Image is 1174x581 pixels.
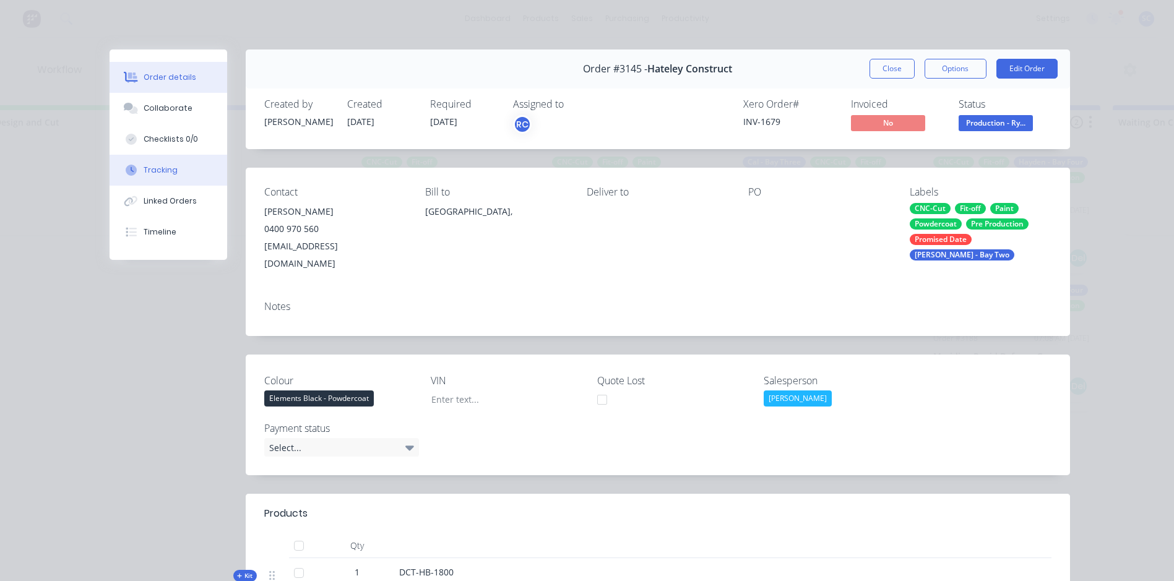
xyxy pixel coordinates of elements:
[347,116,374,127] span: [DATE]
[990,203,1019,214] div: Paint
[513,115,532,134] button: RC
[764,373,918,388] label: Salesperson
[743,115,836,128] div: INV-1679
[430,98,498,110] div: Required
[144,226,176,238] div: Timeline
[110,93,227,124] button: Collaborate
[959,98,1051,110] div: Status
[955,203,986,214] div: Fit-off
[431,373,585,388] label: VIN
[144,72,196,83] div: Order details
[264,438,419,457] div: Select...
[264,373,419,388] label: Colour
[264,203,406,220] div: [PERSON_NAME]
[597,373,752,388] label: Quote Lost
[264,98,332,110] div: Created by
[264,421,419,436] label: Payment status
[959,115,1033,131] span: Production - Ry...
[110,124,227,155] button: Checklists 0/0
[959,115,1033,134] button: Production - Ry...
[743,98,836,110] div: Xero Order #
[425,203,567,243] div: [GEOGRAPHIC_DATA],
[910,234,972,245] div: Promised Date
[144,165,178,176] div: Tracking
[399,566,454,578] span: DCT-HB-1800
[264,506,308,521] div: Products
[647,63,732,75] span: Hateley Construct
[910,186,1051,198] div: Labels
[425,203,567,220] div: [GEOGRAPHIC_DATA],
[430,116,457,127] span: [DATE]
[144,196,197,207] div: Linked Orders
[870,59,915,79] button: Close
[587,186,728,198] div: Deliver to
[425,186,567,198] div: Bill to
[583,63,647,75] span: Order #3145 -
[996,59,1058,79] button: Edit Order
[748,186,890,198] div: PO
[966,218,1029,230] div: Pre Production
[910,218,962,230] div: Powdercoat
[355,566,360,579] span: 1
[110,62,227,93] button: Order details
[910,249,1014,260] div: [PERSON_NAME] - Bay Two
[764,390,832,407] div: [PERSON_NAME]
[110,217,227,247] button: Timeline
[264,203,406,272] div: [PERSON_NAME]0400 970 560[EMAIL_ADDRESS][DOMAIN_NAME]
[851,115,925,131] span: No
[264,301,1051,312] div: Notes
[320,533,394,558] div: Qty
[264,115,332,128] div: [PERSON_NAME]
[925,59,986,79] button: Options
[144,103,192,114] div: Collaborate
[264,238,406,272] div: [EMAIL_ADDRESS][DOMAIN_NAME]
[851,98,944,110] div: Invoiced
[264,390,374,407] div: Elements Black - Powdercoat
[264,186,406,198] div: Contact
[110,155,227,186] button: Tracking
[347,98,415,110] div: Created
[237,571,253,580] span: Kit
[264,220,406,238] div: 0400 970 560
[110,186,227,217] button: Linked Orders
[513,98,637,110] div: Assigned to
[144,134,198,145] div: Checklists 0/0
[910,203,951,214] div: CNC-Cut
